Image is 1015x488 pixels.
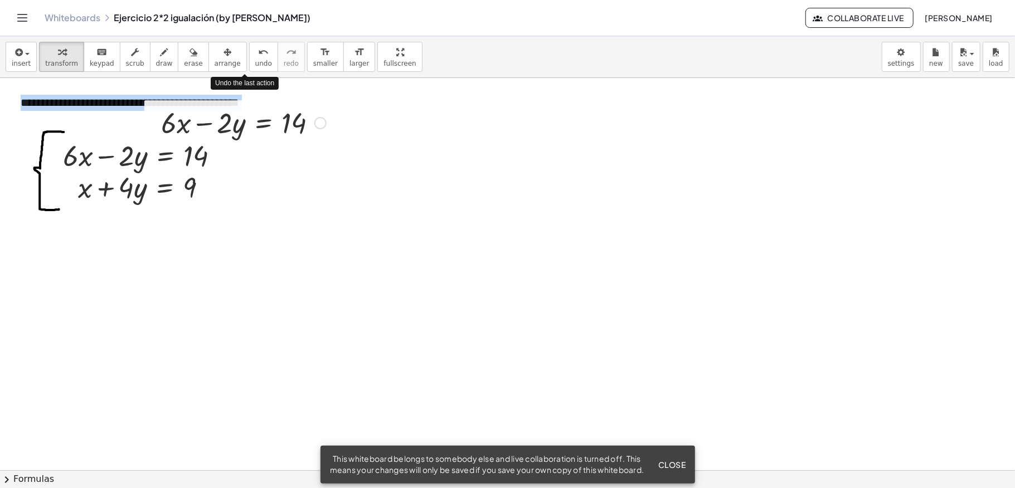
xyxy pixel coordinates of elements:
[6,42,37,72] button: insert
[313,60,338,67] span: smaller
[211,77,279,90] div: Undo the last action
[90,60,114,67] span: keypad
[278,42,305,72] button: redoredo
[989,60,1003,67] span: load
[120,42,150,72] button: scrub
[815,13,904,23] span: Collaborate Live
[284,60,299,67] span: redo
[377,42,422,72] button: fullscreen
[84,42,120,72] button: keyboardkeypad
[156,60,173,67] span: draw
[343,42,375,72] button: format_sizelarger
[13,9,31,27] button: Toggle navigation
[658,460,686,470] span: Close
[888,60,915,67] span: settings
[12,60,31,67] span: insert
[255,60,272,67] span: undo
[320,46,331,59] i: format_size
[882,42,921,72] button: settings
[286,46,297,59] i: redo
[39,42,84,72] button: transform
[258,46,269,59] i: undo
[958,60,974,67] span: save
[983,42,1009,72] button: load
[150,42,179,72] button: draw
[916,8,1002,28] button: [PERSON_NAME]
[349,60,369,67] span: larger
[329,453,645,476] div: This whiteboard belongs to somebody else and live collaboration is turned off. This means your ch...
[208,42,247,72] button: arrange
[952,42,980,72] button: save
[96,46,107,59] i: keyboard
[126,60,144,67] span: scrub
[249,42,278,72] button: undoundo
[307,42,344,72] button: format_sizesmaller
[45,60,78,67] span: transform
[923,42,950,72] button: new
[45,12,100,23] a: Whiteboards
[184,60,202,67] span: erase
[805,8,914,28] button: Collaborate Live
[215,60,241,67] span: arrange
[383,60,416,67] span: fullscreen
[654,455,691,475] button: Close
[925,13,993,23] span: [PERSON_NAME]
[178,42,208,72] button: erase
[354,46,365,59] i: format_size
[929,60,943,67] span: new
